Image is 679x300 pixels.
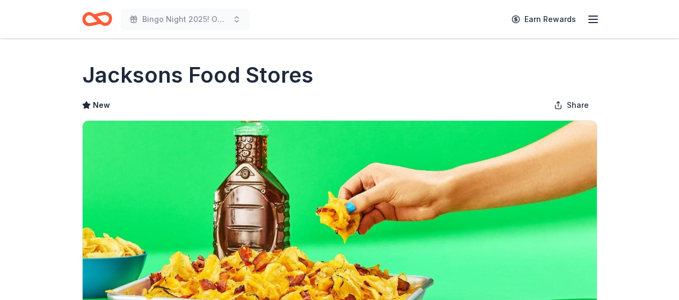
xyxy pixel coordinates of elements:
span: Bingo Night 2025! Our House has Heart! [142,13,228,26]
span: Share [567,99,589,112]
button: Bingo Night 2025! Our House has Heart! [121,9,250,30]
a: Home [82,6,112,32]
a: Earn Rewards [505,10,582,29]
span: New [93,99,110,112]
h1: Jacksons Food Stores [82,60,313,90]
button: Share [545,94,597,116]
